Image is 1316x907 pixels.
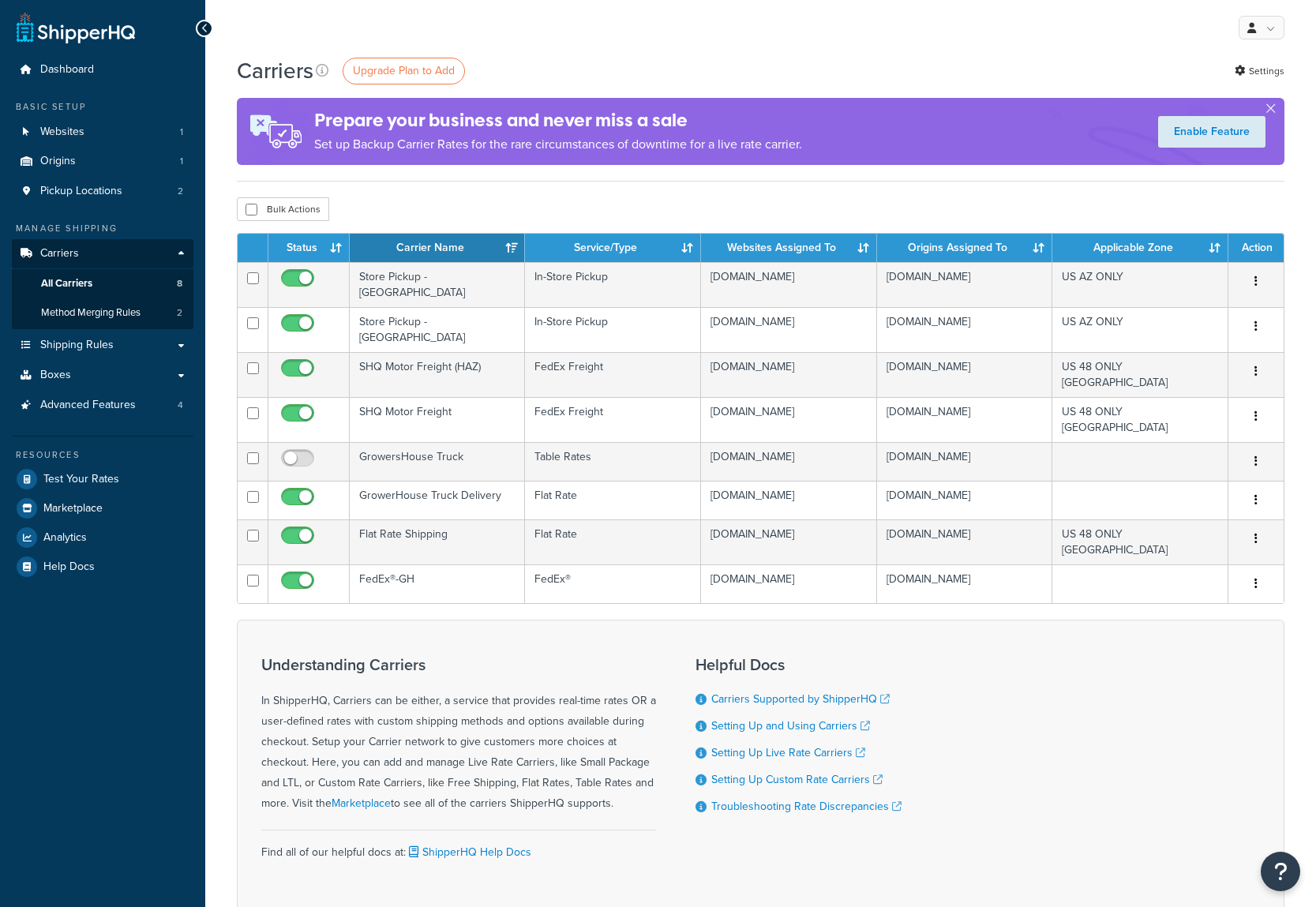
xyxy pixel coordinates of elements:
td: [DOMAIN_NAME] [877,262,1053,307]
span: All Carriers [41,277,92,290]
td: [DOMAIN_NAME] [877,352,1053,397]
td: Flat Rate Shipping [350,519,525,564]
span: 2 [178,185,183,198]
td: [DOMAIN_NAME] [701,481,877,519]
li: Origins [12,147,193,176]
a: Boxes [12,361,193,390]
td: [DOMAIN_NAME] [701,352,877,397]
a: Analytics [12,523,193,552]
span: Websites [40,126,84,139]
td: [DOMAIN_NAME] [701,564,877,603]
li: Method Merging Rules [12,298,193,328]
div: Find all of our helpful docs at: [261,830,656,863]
td: [DOMAIN_NAME] [701,262,877,307]
a: Setting Up Custom Rate Carriers [711,771,883,788]
a: Enable Feature [1158,116,1265,148]
th: Applicable Zone: activate to sort column ascending [1052,234,1228,262]
span: Help Docs [43,560,95,574]
td: GrowersHouse Truck [350,442,525,481]
a: Troubleshooting Rate Discrepancies [711,798,902,815]
td: [DOMAIN_NAME] [877,442,1053,481]
td: Flat Rate [525,481,700,519]
a: Marketplace [332,795,391,811]
a: Setting Up Live Rate Carriers [711,744,865,761]
a: Carriers [12,239,193,268]
span: 8 [177,277,182,290]
th: Service/Type: activate to sort column ascending [525,234,700,262]
span: Method Merging Rules [41,306,141,320]
td: [DOMAIN_NAME] [701,519,877,564]
span: 1 [180,126,183,139]
td: GrowerHouse Truck Delivery [350,481,525,519]
span: Marketplace [43,502,103,515]
h3: Understanding Carriers [261,656,656,673]
span: Dashboard [40,63,94,77]
a: Carriers Supported by ShipperHQ [711,691,890,707]
td: US 48 ONLY [GEOGRAPHIC_DATA] [1052,397,1228,442]
a: Help Docs [12,553,193,581]
td: [DOMAIN_NAME] [877,564,1053,603]
a: All Carriers 8 [12,269,193,298]
div: Manage Shipping [12,222,193,235]
img: ad-rules-rateshop-fe6ec290ccb7230408bd80ed9643f0289d75e0ffd9eb532fc0e269fcd187b520.png [237,98,314,165]
button: Bulk Actions [237,197,329,221]
td: [DOMAIN_NAME] [877,307,1053,352]
a: Marketplace [12,494,193,523]
a: ShipperHQ Help Docs [406,844,531,860]
td: US 48 ONLY [GEOGRAPHIC_DATA] [1052,519,1228,564]
td: In-Store Pickup [525,262,700,307]
td: [DOMAIN_NAME] [701,307,877,352]
a: Dashboard [12,55,193,84]
h3: Helpful Docs [695,656,902,673]
td: [DOMAIN_NAME] [877,481,1053,519]
a: ShipperHQ Home [17,12,135,43]
td: [DOMAIN_NAME] [877,519,1053,564]
div: In ShipperHQ, Carriers can be either, a service that provides real-time rates OR a user-defined r... [261,656,656,814]
td: Store Pickup - [GEOGRAPHIC_DATA] [350,262,525,307]
td: FedEx Freight [525,397,700,442]
span: Test Your Rates [43,473,119,486]
td: US AZ ONLY [1052,262,1228,307]
div: Resources [12,448,193,462]
a: Test Your Rates [12,465,193,493]
li: Carriers [12,239,193,329]
th: Carrier Name: activate to sort column ascending [350,234,525,262]
span: Advanced Features [40,399,136,412]
td: Flat Rate [525,519,700,564]
td: Table Rates [525,442,700,481]
th: Status: activate to sort column ascending [268,234,350,262]
li: Advanced Features [12,391,193,420]
td: SHQ Motor Freight [350,397,525,442]
span: Origins [40,155,76,168]
h1: Carriers [237,55,313,86]
a: Settings [1235,60,1284,82]
a: Setting Up and Using Carriers [711,718,870,734]
td: SHQ Motor Freight (HAZ) [350,352,525,397]
span: Pickup Locations [40,185,122,198]
a: Pickup Locations 2 [12,177,193,206]
td: In-Store Pickup [525,307,700,352]
span: Boxes [40,369,71,382]
span: 4 [178,399,183,412]
td: FedEx Freight [525,352,700,397]
td: FedEx® [525,564,700,603]
th: Websites Assigned To: activate to sort column ascending [701,234,877,262]
td: Store Pickup - [GEOGRAPHIC_DATA] [350,307,525,352]
td: [DOMAIN_NAME] [877,397,1053,442]
span: Analytics [43,531,87,545]
a: Shipping Rules [12,331,193,360]
a: Method Merging Rules 2 [12,298,193,328]
td: [DOMAIN_NAME] [701,442,877,481]
td: US AZ ONLY [1052,307,1228,352]
span: 1 [180,155,183,168]
span: Upgrade Plan to Add [353,62,455,79]
td: US 48 ONLY [GEOGRAPHIC_DATA] [1052,352,1228,397]
a: Advanced Features 4 [12,391,193,420]
a: Origins 1 [12,147,193,176]
li: All Carriers [12,269,193,298]
a: Upgrade Plan to Add [343,58,465,84]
